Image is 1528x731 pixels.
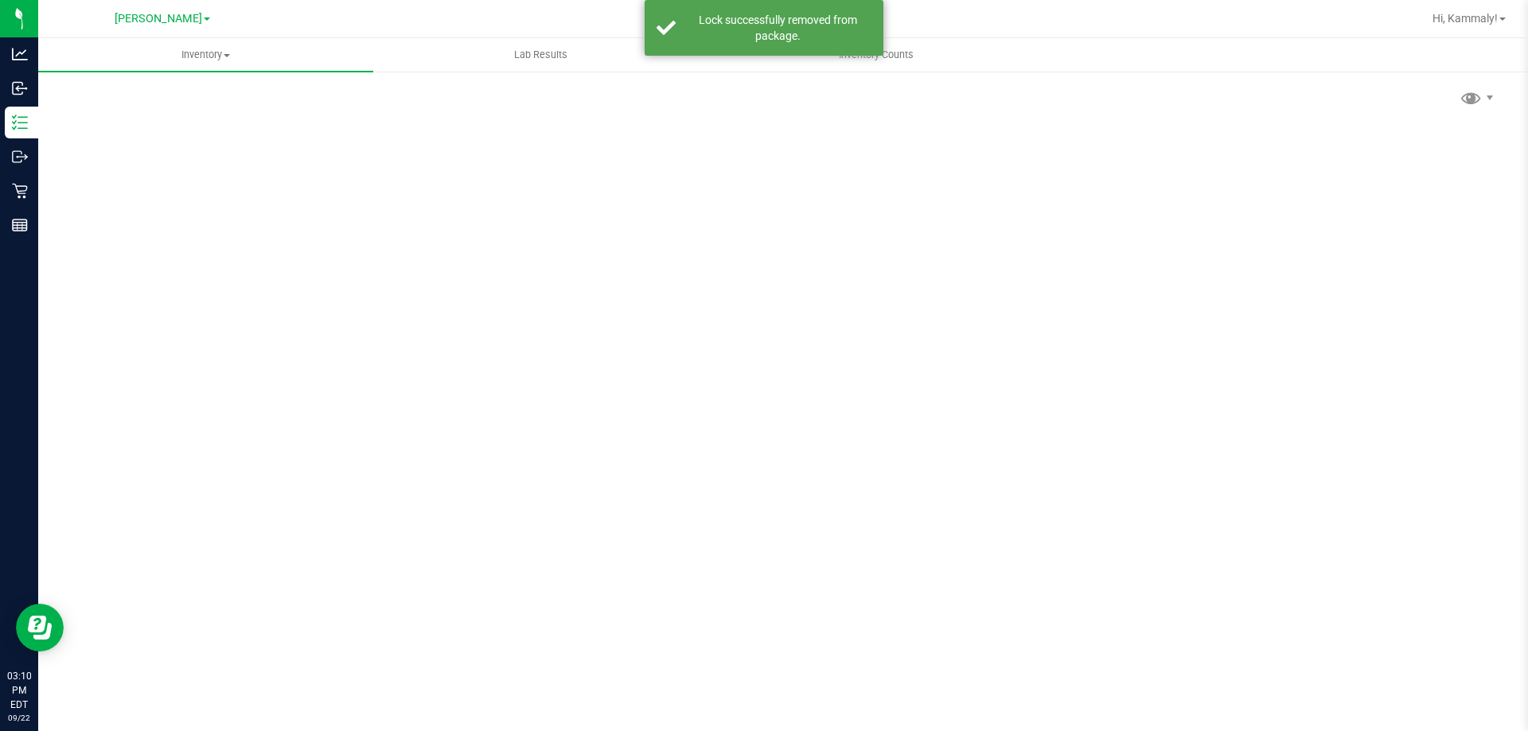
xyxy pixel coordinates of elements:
span: Hi, Kammaly! [1432,12,1498,25]
div: Lock successfully removed from package. [684,12,871,44]
span: Inventory [38,48,373,62]
span: [PERSON_NAME] [115,12,202,25]
p: 03:10 PM EDT [7,669,31,712]
inline-svg: Reports [12,217,28,233]
a: Inventory [38,38,373,72]
a: Lab Results [373,38,708,72]
iframe: Resource center [16,604,64,651]
inline-svg: Retail [12,183,28,199]
span: Lab Results [493,48,589,62]
inline-svg: Inventory [12,115,28,130]
inline-svg: Outbound [12,149,28,165]
inline-svg: Analytics [12,46,28,62]
inline-svg: Inbound [12,80,28,96]
p: 09/22 [7,712,31,724]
